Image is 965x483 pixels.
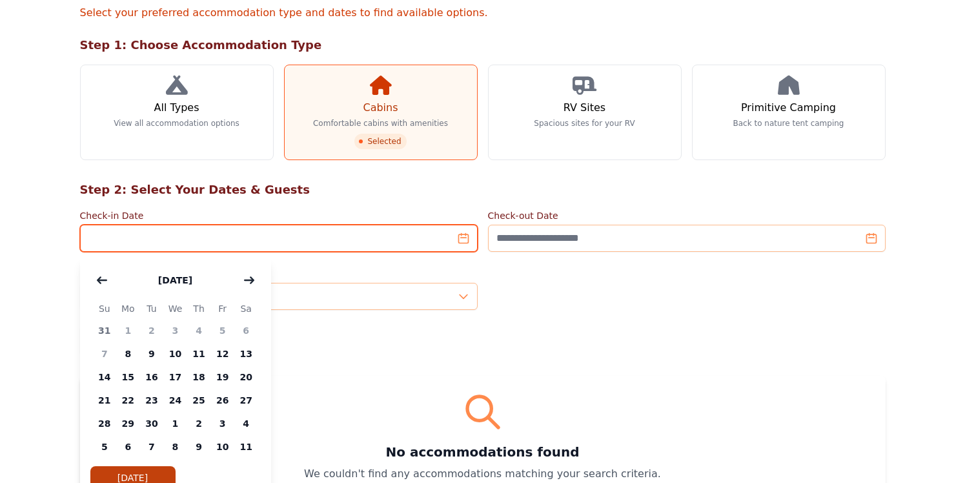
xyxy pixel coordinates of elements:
[234,435,258,458] span: 11
[116,365,140,389] span: 15
[80,5,886,21] p: Select your preferred accommodation type and dates to find available options.
[140,435,164,458] span: 7
[80,181,886,199] h2: Step 2: Select Your Dates & Guests
[363,100,398,116] h3: Cabins
[93,435,117,458] span: 5
[96,443,870,461] h3: No accommodations found
[187,342,211,365] span: 11
[210,365,234,389] span: 19
[187,365,211,389] span: 18
[692,65,886,160] a: Primitive Camping Back to nature tent camping
[210,412,234,435] span: 3
[234,365,258,389] span: 20
[116,319,140,342] span: 1
[284,65,478,160] a: Cabins Comfortable cabins with amenities Selected
[163,365,187,389] span: 17
[354,134,406,149] span: Selected
[234,319,258,342] span: 6
[234,389,258,412] span: 27
[93,365,117,389] span: 14
[116,389,140,412] span: 22
[163,435,187,458] span: 8
[210,319,234,342] span: 5
[116,412,140,435] span: 29
[114,118,239,128] p: View all accommodation options
[488,209,886,222] label: Check-out Date
[163,342,187,365] span: 10
[145,267,205,293] button: [DATE]
[80,209,478,222] label: Check-in Date
[140,342,164,365] span: 9
[163,301,187,316] span: We
[140,412,164,435] span: 30
[234,412,258,435] span: 4
[116,301,140,316] span: Mo
[313,118,448,128] p: Comfortable cabins with amenities
[116,342,140,365] span: 8
[140,389,164,412] span: 23
[488,65,682,160] a: RV Sites Spacious sites for your RV
[140,365,164,389] span: 16
[534,118,635,128] p: Spacious sites for your RV
[140,301,164,316] span: Tu
[140,319,164,342] span: 2
[210,389,234,412] span: 26
[80,36,886,54] h2: Step 1: Choose Accommodation Type
[93,301,117,316] span: Su
[564,100,605,116] h3: RV Sites
[187,319,211,342] span: 4
[96,466,870,482] p: We couldn't find any accommodations matching your search criteria.
[80,267,478,280] label: Number of Guests
[234,342,258,365] span: 13
[93,389,117,412] span: 21
[741,100,836,116] h3: Primitive Camping
[93,319,117,342] span: 31
[187,412,211,435] span: 2
[163,412,187,435] span: 1
[163,389,187,412] span: 24
[163,319,187,342] span: 3
[116,435,140,458] span: 6
[234,301,258,316] span: Sa
[187,301,211,316] span: Th
[80,65,274,160] a: All Types View all accommodation options
[93,412,117,435] span: 28
[210,435,234,458] span: 10
[187,389,211,412] span: 25
[187,435,211,458] span: 9
[733,118,844,128] p: Back to nature tent camping
[210,342,234,365] span: 12
[154,100,199,116] h3: All Types
[210,301,234,316] span: Fr
[93,342,117,365] span: 7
